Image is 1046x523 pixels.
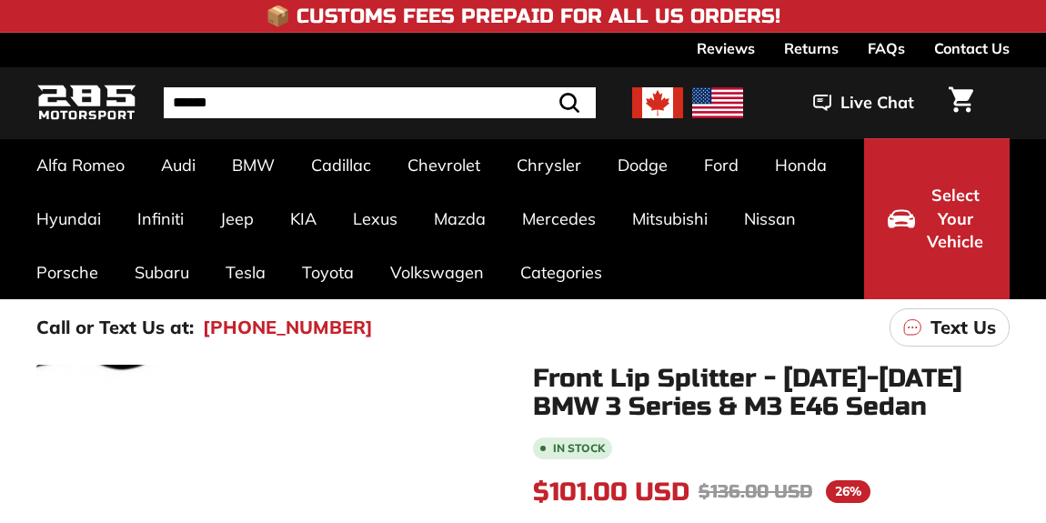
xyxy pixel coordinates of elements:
[840,91,914,115] span: Live Chat
[533,365,1010,421] h1: Front Lip Splitter - [DATE]-[DATE] BMW 3 Series & M3 E46 Sedan
[272,192,335,246] a: KIA
[416,192,504,246] a: Mazda
[924,184,986,254] span: Select Your Vehicle
[553,443,605,454] b: In stock
[784,33,839,64] a: Returns
[934,33,1010,64] a: Contact Us
[214,138,293,192] a: BMW
[18,192,119,246] a: Hyundai
[36,82,136,125] img: Logo_285_Motorsport_areodynamics_components
[335,192,416,246] a: Lexus
[864,138,1010,299] button: Select Your Vehicle
[504,192,614,246] a: Mercedes
[207,246,284,299] a: Tesla
[284,246,372,299] a: Toyota
[18,138,143,192] a: Alfa Romeo
[726,192,814,246] a: Nissan
[790,80,938,126] button: Live Chat
[890,308,1010,347] a: Text Us
[203,314,373,341] a: [PHONE_NUMBER]
[599,138,686,192] a: Dodge
[119,192,202,246] a: Infiniti
[372,246,502,299] a: Volkswagen
[202,192,272,246] a: Jeep
[502,246,620,299] a: Categories
[389,138,498,192] a: Chevrolet
[164,87,596,118] input: Search
[36,314,194,341] p: Call or Text Us at:
[686,138,757,192] a: Ford
[826,480,870,503] span: 26%
[533,477,689,508] span: $101.00 USD
[868,33,905,64] a: FAQs
[697,33,755,64] a: Reviews
[930,314,996,341] p: Text Us
[699,480,812,503] span: $136.00 USD
[18,246,116,299] a: Porsche
[938,72,984,134] a: Cart
[143,138,214,192] a: Audi
[266,5,780,27] h4: 📦 Customs Fees Prepaid for All US Orders!
[614,192,726,246] a: Mitsubishi
[757,138,845,192] a: Honda
[116,246,207,299] a: Subaru
[293,138,389,192] a: Cadillac
[498,138,599,192] a: Chrysler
